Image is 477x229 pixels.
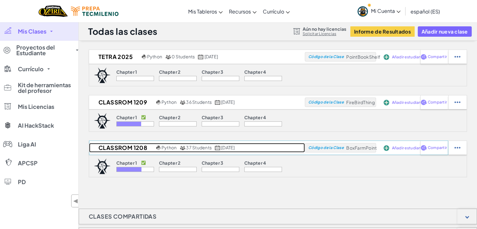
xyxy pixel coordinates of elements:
p: Chapter 3 [202,160,224,165]
a: TETRA 2025 Python 0 Students [DATE] [89,52,305,61]
img: calendar.svg [198,55,204,59]
span: Python [162,99,177,105]
a: classrom 1208 Python 37 Students [DATE] [89,143,305,152]
p: Chapter 2 [159,69,181,74]
a: Ozaria by CodeCombat logo [39,5,68,18]
p: ✅ [141,160,146,165]
img: python.png [142,55,146,59]
img: python.png [156,100,161,105]
span: ◀ [73,196,78,205]
span: FireBirdThing [346,99,374,105]
img: calendar.svg [215,146,220,150]
span: Código de la Clase [308,100,344,104]
img: IconAddStudents.svg [384,145,389,151]
img: avatar [358,6,368,17]
span: Añadir estudiantes [392,146,427,150]
span: Código de la Clase [308,146,344,150]
span: BoxFarmPoint [346,145,377,151]
img: logo [94,67,111,83]
span: Currículo [263,8,284,15]
span: Código de la Clase [308,55,344,59]
h1: Clases Compartidas [79,209,166,224]
span: 37 Students [186,145,212,150]
p: ✅ [141,115,146,120]
h2: TETRA 2025 [89,52,140,61]
img: logo [94,158,111,174]
a: español (ES) [407,3,443,20]
span: Proyectos del Estudiante [16,45,72,56]
img: IconStudentEllipsis.svg [454,145,460,151]
a: Solicitar Licencias [303,31,347,36]
img: MultipleUsers.png [165,55,171,59]
img: IconStudentEllipsis.svg [454,54,460,60]
img: Home [39,5,68,18]
button: Informe de Resultados [350,26,415,37]
p: Chapter 3 [202,115,224,120]
img: IconShare_Purple.svg [421,54,427,60]
span: Aún no hay licencias [303,26,347,31]
span: Mi Cuenta [371,8,400,14]
span: [DATE] [221,145,235,150]
img: MultipleUsers.png [180,146,185,150]
img: IconShare_Purple.svg [421,99,427,105]
img: IconShare_Purple.svg [421,145,427,151]
p: Chapter 2 [159,160,181,165]
a: Recursos [226,3,260,20]
span: Currículo [18,66,44,72]
span: Mis Tableros [188,8,217,15]
span: AI HackStack [18,123,54,128]
h2: classrom 1208 [89,143,155,152]
h2: Classrom 1209 [89,98,155,107]
p: Chapter 1 [116,69,137,74]
span: 36 Students [186,99,212,105]
p: Chapter 3 [202,69,224,74]
span: Python [162,145,177,150]
p: Chapter 4 [244,115,266,120]
span: [DATE] [221,99,235,105]
p: Chapter 1 [116,115,137,120]
img: Tecmilenio logo [71,7,119,16]
h1: Todas las clases [88,25,157,37]
p: Chapter 2 [159,115,181,120]
span: Liga AI [18,141,36,147]
span: Compartir [428,55,447,59]
span: Mis Clases [18,29,46,34]
span: español (ES) [411,8,440,15]
img: IconAddStudents.svg [384,54,389,60]
span: Añadir estudiantes [392,55,427,59]
p: Chapter 4 [244,160,266,165]
img: IconStudentEllipsis.svg [454,99,460,105]
p: Chapter 4 [244,69,266,74]
span: 0 Students [172,54,195,59]
span: Kit de herramientas del profesor [18,82,74,93]
a: Mi Cuenta [354,1,404,21]
span: Compartir [428,146,447,150]
a: Mis Tableros [185,3,226,20]
img: logo [94,113,111,129]
img: python.png [156,146,161,150]
a: Classrom 1209 Python 36 Students [DATE] [89,98,305,107]
p: Chapter 1 [116,160,137,165]
button: Añadir nueva clase [418,26,472,37]
a: Currículo [260,3,293,20]
span: [DATE] [204,54,218,59]
span: Mis Licencias [18,104,54,109]
span: Recursos [229,8,251,15]
img: MultipleUsers.png [180,100,185,105]
span: PointBookShelf [346,54,380,60]
span: Python [147,54,162,59]
img: IconAddStudents.svg [384,100,389,105]
span: Compartir [428,100,447,104]
span: Añadir estudiantes [392,101,427,104]
img: calendar.svg [215,100,220,105]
